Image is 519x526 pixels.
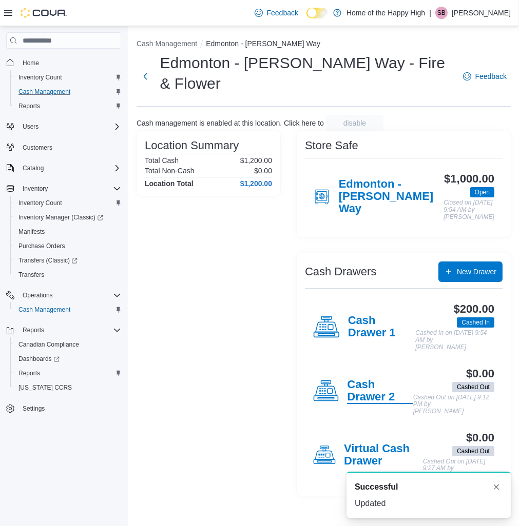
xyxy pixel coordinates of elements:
[14,367,44,379] a: Reports
[18,242,65,250] span: Purchase Orders
[137,39,197,48] button: Cash Management
[14,254,121,267] span: Transfers (Classic)
[14,197,121,209] span: Inventory Count
[347,7,425,19] p: Home of the Happy High
[2,288,125,302] button: Operations
[18,162,48,174] button: Catalog
[10,70,125,85] button: Inventory Count
[452,7,511,19] p: [PERSON_NAME]
[457,267,496,277] span: New Drawer
[14,254,82,267] a: Transfers (Classic)
[14,338,83,351] a: Canadian Compliance
[206,39,320,48] button: Edmonton - [PERSON_NAME] Way
[14,86,121,98] span: Cash Management
[18,340,79,349] span: Canadian Compliance
[2,55,125,70] button: Home
[18,57,43,69] a: Home
[14,304,74,316] a: Cash Management
[10,253,125,268] a: Transfers (Classic)
[452,446,494,456] span: Cashed Out
[14,269,121,281] span: Transfers
[14,100,44,112] a: Reports
[18,88,70,96] span: Cash Management
[18,402,49,415] a: Settings
[490,481,503,493] button: Dismiss toast
[10,210,125,225] a: Inventory Manager (Classic)
[18,402,121,415] span: Settings
[14,240,69,252] a: Purchase Orders
[444,173,494,185] h3: $1,000.00
[10,352,125,366] a: Dashboards
[18,271,44,279] span: Transfers
[14,226,121,238] span: Manifests
[444,199,494,220] p: Closed on [DATE] 9:54 AM by [PERSON_NAME]
[145,156,179,165] h6: Total Cash
[343,118,366,128] span: disable
[415,330,494,351] p: Cashed In on [DATE] 9:54 AM by [PERSON_NAME]
[10,196,125,210] button: Inventory Count
[429,7,431,19] p: |
[413,394,494,415] p: Cashed Out on [DATE] 9:12 PM by [PERSON_NAME]
[18,228,45,236] span: Manifests
[23,164,44,172] span: Catalog
[23,185,48,193] span: Inventory
[18,355,60,363] span: Dashboards
[18,120,43,133] button: Users
[2,323,125,337] button: Reports
[10,99,125,113] button: Reports
[10,302,125,317] button: Cash Management
[355,481,398,493] span: Successful
[18,199,62,207] span: Inventory Count
[14,381,76,394] a: [US_STATE] CCRS
[2,119,125,134] button: Users
[355,481,503,493] div: Notification
[18,102,40,110] span: Reports
[145,179,194,188] h4: Location Total
[475,188,490,197] span: Open
[466,368,494,380] h3: $0.00
[18,383,72,392] span: [US_STATE] CCRS
[14,353,121,365] span: Dashboards
[10,239,125,253] button: Purchase Orders
[14,353,64,365] a: Dashboards
[423,458,494,479] p: Cashed Out on [DATE] 9:27 AM by [PERSON_NAME]
[6,51,121,442] nav: Complex example
[18,289,121,301] span: Operations
[2,401,125,416] button: Settings
[14,381,121,394] span: Washington CCRS
[18,141,56,154] a: Customers
[18,183,121,195] span: Inventory
[305,266,376,278] h3: Cash Drawers
[10,225,125,239] button: Manifests
[10,85,125,99] button: Cash Management
[23,144,52,152] span: Customers
[457,382,490,392] span: Cashed Out
[14,86,74,98] a: Cash Management
[10,380,125,395] button: [US_STATE] CCRS
[240,179,272,188] h4: $1,200.00
[347,378,413,404] h4: Cash Drawer 2
[18,183,52,195] button: Inventory
[306,18,307,19] span: Dark Mode
[10,366,125,380] button: Reports
[475,71,507,82] span: Feedback
[18,306,70,314] span: Cash Management
[145,167,195,175] h6: Total Non-Cash
[470,187,494,197] span: Open
[21,8,67,18] img: Cova
[14,100,121,112] span: Reports
[137,119,324,127] p: Cash management is enabled at this location. Click here to
[355,497,503,510] div: Updated
[14,211,121,224] span: Inventory Manager (Classic)
[438,261,503,282] button: New Drawer
[18,56,121,69] span: Home
[339,178,444,216] h4: Edmonton - [PERSON_NAME] Way
[437,7,446,19] span: SB
[14,240,121,252] span: Purchase Orders
[145,139,239,152] h3: Location Summary
[306,8,328,18] input: Dark Mode
[14,338,121,351] span: Canadian Compliance
[23,123,39,131] span: Users
[452,382,494,392] span: Cashed Out
[267,8,298,18] span: Feedback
